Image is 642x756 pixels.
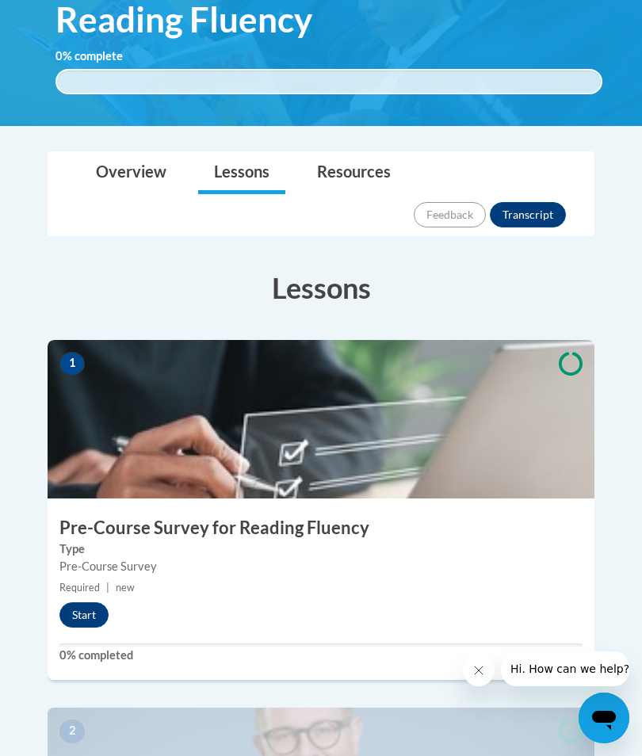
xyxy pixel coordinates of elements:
[59,558,583,575] div: Pre-Course Survey
[106,582,109,594] span: |
[55,49,63,63] span: 0
[59,602,109,628] button: Start
[48,516,594,540] h3: Pre-Course Survey for Reading Fluency
[198,152,285,194] a: Lessons
[80,152,182,194] a: Overview
[501,651,629,686] iframe: Message from company
[579,693,629,743] iframe: Button to launch messaging window
[59,647,583,664] label: 0% completed
[59,352,85,376] span: 1
[116,582,135,594] span: new
[59,720,85,743] span: 2
[490,202,566,227] button: Transcript
[414,202,486,227] button: Feedback
[48,340,594,498] img: Course Image
[301,152,407,194] a: Resources
[48,268,594,307] h3: Lessons
[59,540,583,558] label: Type
[55,48,147,65] label: % complete
[59,582,100,594] span: Required
[463,655,495,686] iframe: Close message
